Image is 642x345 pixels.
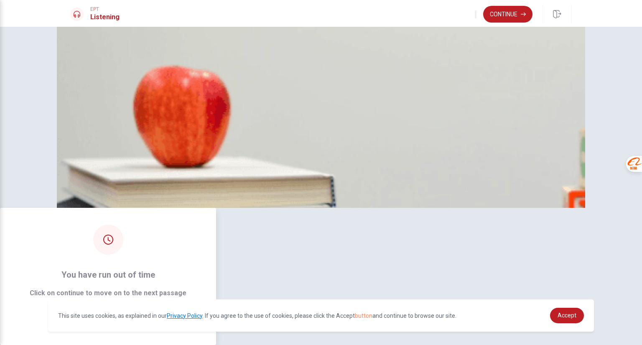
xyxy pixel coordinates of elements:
span: You have run out of time [30,268,186,281]
a: Privacy Policy [167,312,202,319]
span: This site uses cookies, as explained in our . If you agree to the use of cookies, please click th... [58,312,456,319]
img: At a Bookstore [57,11,585,217]
span: EPT [90,6,120,12]
xt-mark: button [355,312,372,319]
strong: Click on continue to move on to the next passage [30,288,186,298]
span: Accept [558,312,576,319]
h1: Listening [90,12,120,22]
button: Continue [483,6,532,23]
a: dismiss cookie message [550,308,584,323]
div: cookieconsent [48,299,594,332]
